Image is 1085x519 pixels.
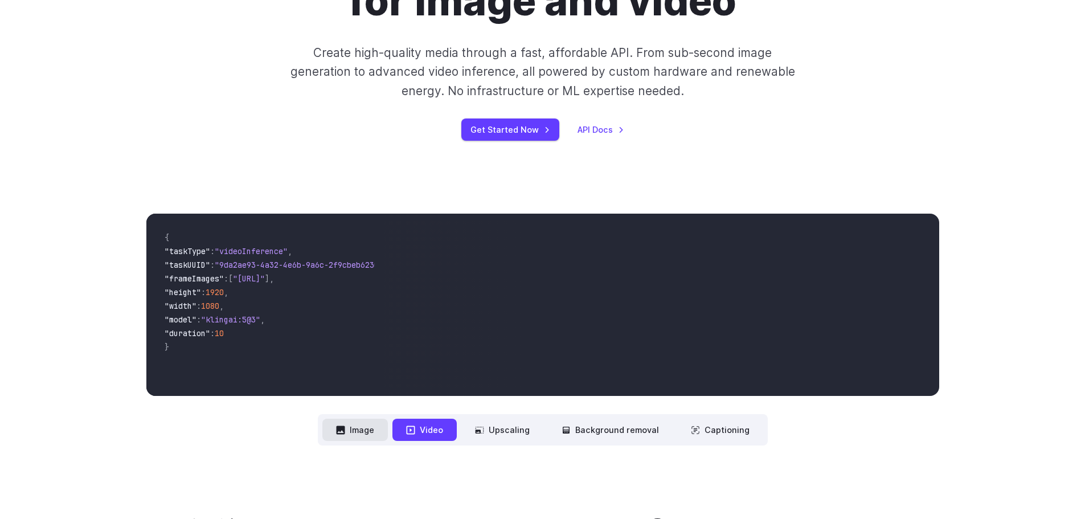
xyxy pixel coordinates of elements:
[461,419,543,441] button: Upscaling
[201,287,206,297] span: :
[165,314,196,325] span: "model"
[269,273,274,284] span: ,
[165,246,210,256] span: "taskType"
[260,314,265,325] span: ,
[196,314,201,325] span: :
[165,328,210,338] span: "duration"
[165,260,210,270] span: "taskUUID"
[224,273,228,284] span: :
[210,260,215,270] span: :
[165,342,169,352] span: }
[210,328,215,338] span: :
[289,43,796,100] p: Create high-quality media through a fast, affordable API. From sub-second image generation to adv...
[201,301,219,311] span: 1080
[165,273,224,284] span: "frameImages"
[265,273,269,284] span: ]
[206,287,224,297] span: 1920
[392,419,457,441] button: Video
[228,273,233,284] span: [
[165,301,196,311] span: "width"
[215,328,224,338] span: 10
[165,232,169,243] span: {
[215,260,388,270] span: "9da2ae93-4a32-4e6b-9a6c-2f9cbeb62301"
[165,287,201,297] span: "height"
[201,314,260,325] span: "klingai:5@3"
[578,123,624,136] a: API Docs
[219,301,224,311] span: ,
[196,301,201,311] span: :
[233,273,265,284] span: "[URL]"
[224,287,228,297] span: ,
[210,246,215,256] span: :
[461,118,559,141] a: Get Started Now
[677,419,763,441] button: Captioning
[215,246,288,256] span: "videoInference"
[322,419,388,441] button: Image
[548,419,673,441] button: Background removal
[288,246,292,256] span: ,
